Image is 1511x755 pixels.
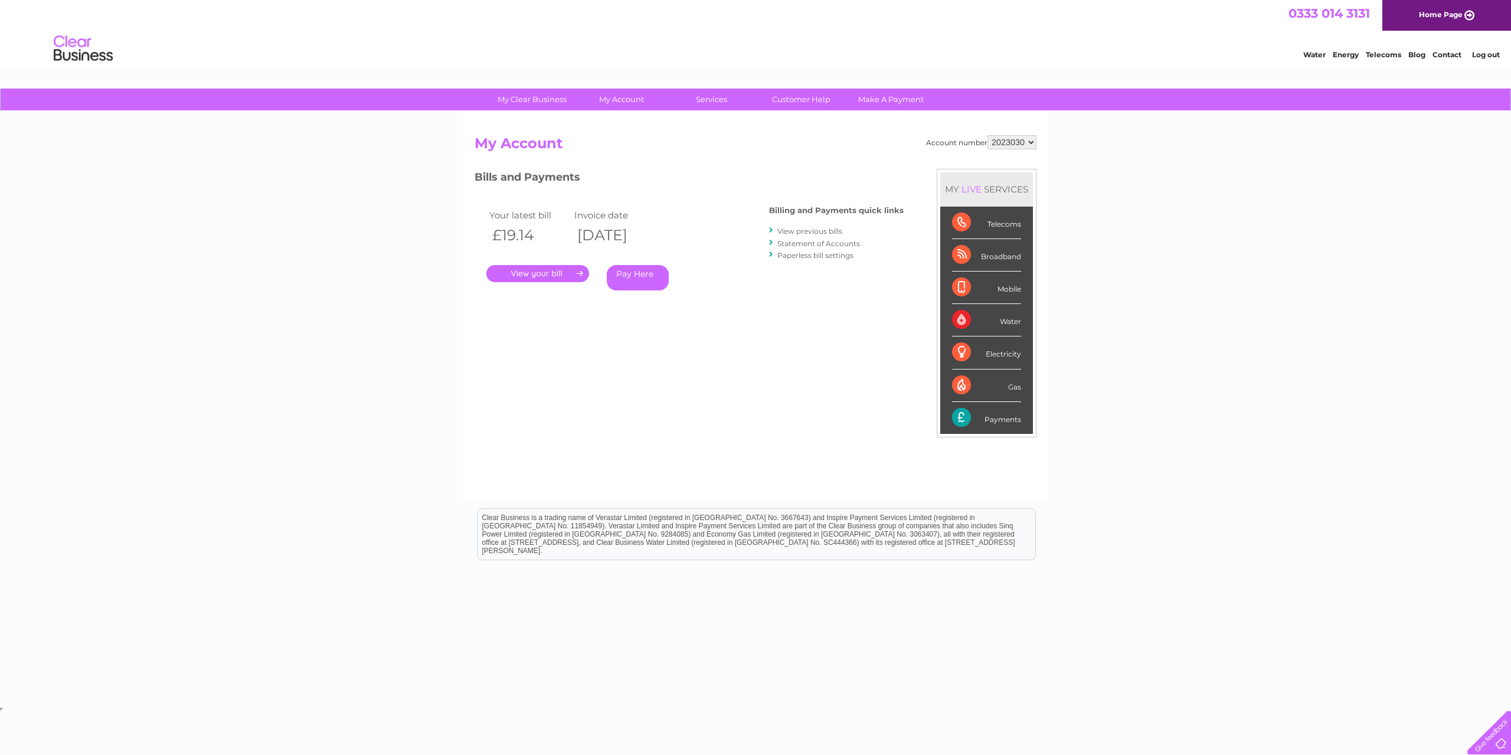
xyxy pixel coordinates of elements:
a: Statement of Accounts [777,239,860,248]
a: Water [1303,50,1326,59]
a: View previous bills [777,227,842,236]
h3: Bills and Payments [475,169,904,189]
a: Pay Here [607,265,669,290]
img: logo.png [53,31,113,67]
td: Your latest bill [486,207,571,223]
div: Electricity [952,336,1021,369]
td: Invoice date [571,207,656,223]
a: . [486,265,589,282]
div: Account number [926,135,1036,149]
a: Energy [1333,50,1359,59]
div: Clear Business is a trading name of Verastar Limited (registered in [GEOGRAPHIC_DATA] No. 3667643... [477,6,1035,57]
h2: My Account [475,135,1036,158]
th: [DATE] [571,223,656,247]
a: My Clear Business [483,89,581,110]
div: Mobile [952,272,1021,304]
a: 0333 014 3131 [1288,6,1370,21]
a: Customer Help [753,89,850,110]
div: LIVE [959,184,984,195]
a: Contact [1432,50,1461,59]
h4: Billing and Payments quick links [769,206,904,215]
div: Payments [952,402,1021,434]
div: Water [952,304,1021,336]
div: Telecoms [952,207,1021,239]
a: Log out [1472,50,1500,59]
div: Broadband [952,239,1021,272]
a: My Account [573,89,671,110]
th: £19.14 [486,223,571,247]
div: Gas [952,370,1021,402]
a: Telecoms [1366,50,1401,59]
div: MY SERVICES [940,172,1033,206]
a: Services [663,89,760,110]
a: Make A Payment [842,89,940,110]
a: Blog [1408,50,1425,59]
a: Paperless bill settings [777,251,853,260]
